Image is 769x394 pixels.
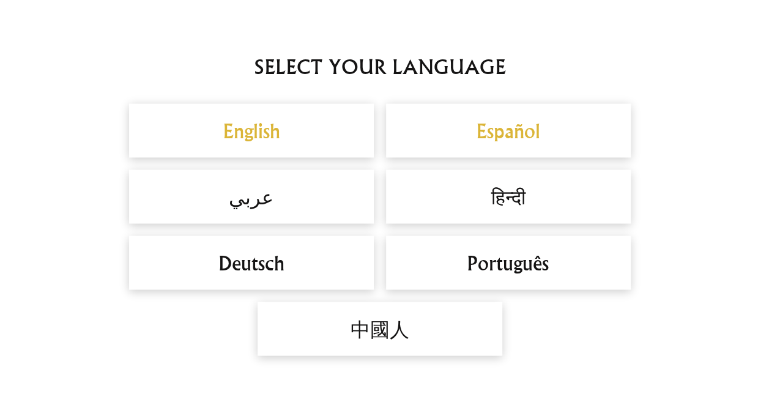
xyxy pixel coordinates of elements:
[141,116,362,145] a: English
[270,314,490,343] h2: 中國人
[398,182,619,211] h2: हिन्दी
[141,248,362,277] h2: Deutsch
[398,116,619,145] a: Español
[398,248,619,277] h2: Português
[141,182,362,211] h2: عربي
